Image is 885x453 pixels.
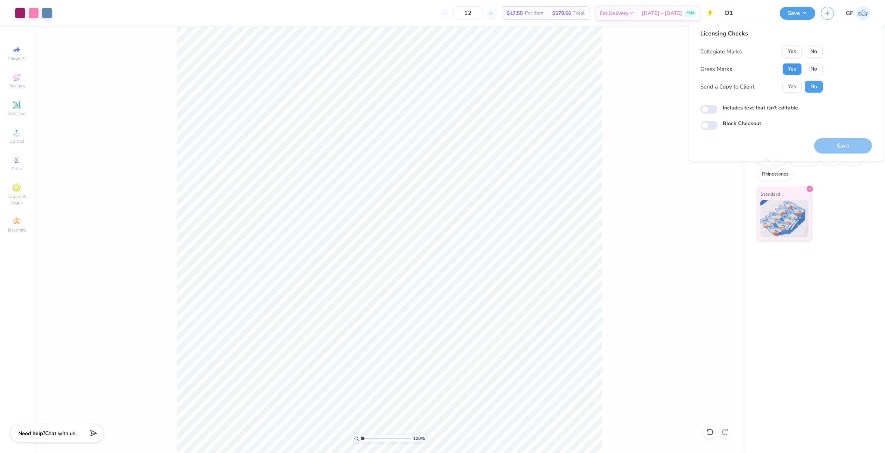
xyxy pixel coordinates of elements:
div: Send a Copy to Client [700,83,754,91]
button: Yes [782,81,802,93]
span: Decorate [8,227,26,233]
button: No [805,63,823,75]
input: Untitled Design [719,6,774,21]
a: GP [846,6,870,21]
div: Rhinestones [757,169,793,180]
button: Yes [782,46,802,58]
div: Licensing Checks [700,29,823,38]
span: Designs [9,83,25,89]
label: Includes text that isn't editable [723,104,798,112]
strong: Need help? [18,430,45,437]
span: 100 % [413,435,425,442]
span: GP [846,9,854,18]
button: Yes [782,63,802,75]
input: – – [453,6,482,20]
button: No [805,81,823,93]
span: Standard [760,190,780,198]
label: Block Checkout [723,120,761,127]
img: Standard [760,200,809,237]
span: $570.60 [552,9,571,17]
span: Image AI [8,55,26,61]
button: Save [780,7,815,20]
span: Est. Delivery [600,9,628,17]
span: FREE [687,10,694,16]
span: $47.55 [507,9,523,17]
button: No [805,46,823,58]
div: Collegiate Marks [700,47,742,56]
span: Per Item [525,9,543,17]
span: [DATE] - [DATE] [642,9,682,17]
span: Clipart & logos [4,193,30,205]
span: Upload [9,138,24,144]
div: Greek Marks [700,65,732,74]
span: Total [573,9,585,17]
img: Germaine Penalosa [856,6,870,21]
span: Add Text [8,111,26,117]
span: Greek [11,166,23,172]
span: Chat with us. [45,430,76,437]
